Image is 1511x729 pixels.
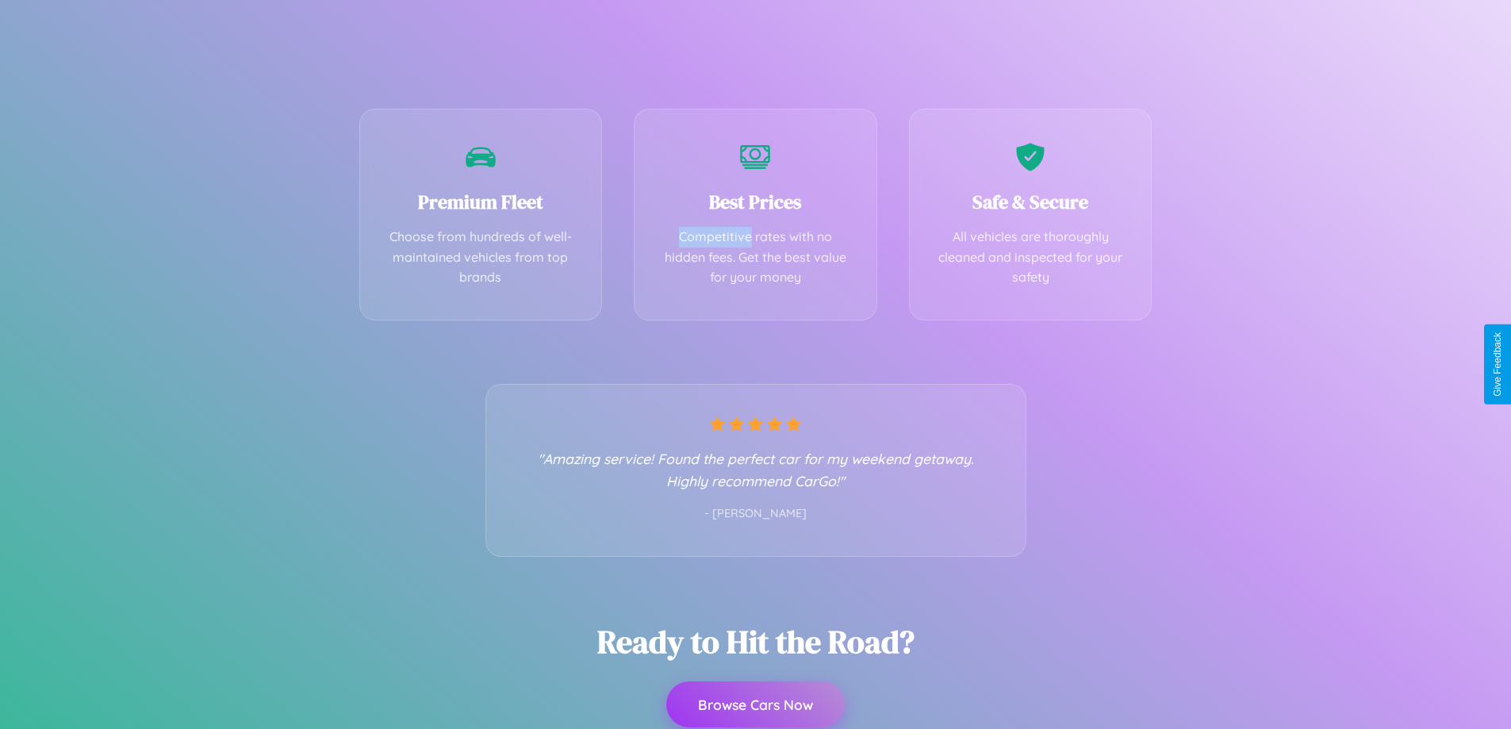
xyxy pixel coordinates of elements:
h3: Best Prices [658,189,853,215]
div: Give Feedback [1492,332,1503,397]
p: Choose from hundreds of well-maintained vehicles from top brands [384,227,578,288]
h3: Premium Fleet [384,189,578,215]
p: - [PERSON_NAME] [518,504,994,524]
button: Browse Cars Now [666,681,845,727]
h3: Safe & Secure [934,189,1128,215]
p: All vehicles are thoroughly cleaned and inspected for your safety [934,227,1128,288]
p: "Amazing service! Found the perfect car for my weekend getaway. Highly recommend CarGo!" [518,447,994,492]
p: Competitive rates with no hidden fees. Get the best value for your money [658,227,853,288]
h2: Ready to Hit the Road? [597,620,915,663]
